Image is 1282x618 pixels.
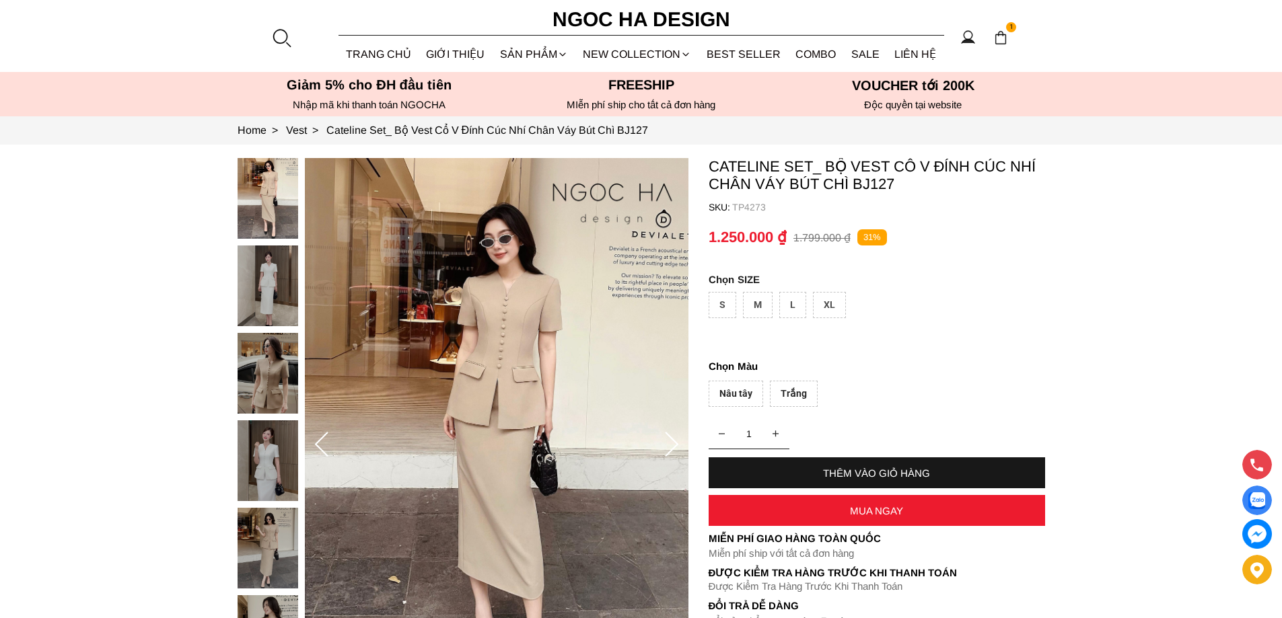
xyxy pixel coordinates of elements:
[781,77,1045,93] h5: VOUCHER tới 200K
[709,547,854,559] font: Miễn phí ship với tất cả đơn hàng
[608,77,674,92] font: Freeship
[326,124,649,136] a: Link to Cateline Set_ Bộ Vest Cổ V Đính Cúc Nhí Chân Váy Bút Chì BJ127
[709,580,1045,592] p: Được Kiểm Tra Hàng Trước Khi Thanh Toán
[732,202,1045,213] p: TP4273
[781,99,1045,111] h6: Độc quyền tại website
[307,124,324,136] span: >
[575,36,699,72] a: NEW COLLECTION
[419,36,493,72] a: GIỚI THIỆU
[238,420,298,501] img: Cateline Set_ Bộ Vest Cổ V Đính Cúc Nhí Chân Váy Bút Chì BJ127_mini_3
[887,36,944,72] a: LIÊN HỆ
[287,77,452,92] font: Giảm 5% cho ĐH đầu tiên
[509,99,773,111] h6: MIễn phí ship cho tất cả đơn hàng
[709,505,1045,516] div: MUA NGAY
[238,508,298,588] img: Cateline Set_ Bộ Vest Cổ V Đính Cúc Nhí Chân Váy Bút Chì BJ127_mini_4
[709,420,789,447] input: Quantity input
[339,36,419,72] a: TRANG CHỦ
[238,333,298,414] img: Cateline Set_ Bộ Vest Cổ V Đính Cúc Nhí Chân Váy Bút Chì BJ127_mini_2
[709,600,1045,611] h6: Đổi trả dễ dàng
[699,36,789,72] a: BEST SELLER
[844,36,888,72] a: SALE
[788,36,844,72] a: Combo
[286,124,326,136] a: Link to Vest
[857,229,887,246] p: 31%
[743,292,773,318] div: M
[493,36,576,72] div: SẢN PHẨM
[709,381,763,407] div: Nâu tây
[709,467,1045,479] div: THÊM VÀO GIỎ HÀNG
[293,99,446,110] font: Nhập mã khi thanh toán NGOCHA
[709,292,736,318] div: S
[709,202,732,213] h6: SKU:
[993,30,1008,45] img: img-CART-ICON-ksit0nf1
[793,231,851,244] p: 1.799.000 ₫
[1248,492,1265,509] img: Display image
[709,158,1045,193] p: Cateline Set_ Bộ Vest Cổ V Đính Cúc Nhí Chân Váy Bút Chì BJ127
[770,381,818,407] div: Trắng
[238,245,298,326] img: Cateline Set_ Bộ Vest Cổ V Đính Cúc Nhí Chân Váy Bút Chì BJ127_mini_1
[238,124,286,136] a: Link to Home
[238,158,298,239] img: Cateline Set_ Bộ Vest Cổ V Đính Cúc Nhí Chân Váy Bút Chì BJ127_mini_0
[540,3,742,36] a: Ngoc Ha Design
[1006,22,1017,33] span: 1
[709,274,1045,285] p: SIZE
[779,292,806,318] div: L
[709,229,787,246] p: 1.250.000 ₫
[266,124,283,136] span: >
[813,292,846,318] div: XL
[709,533,881,544] font: Miễn phí giao hàng toàn quốc
[1242,519,1272,549] a: messenger
[709,567,1045,579] p: Được Kiểm Tra Hàng Trước Khi Thanh Toán
[709,358,1045,375] p: Màu
[1242,486,1272,515] a: Display image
